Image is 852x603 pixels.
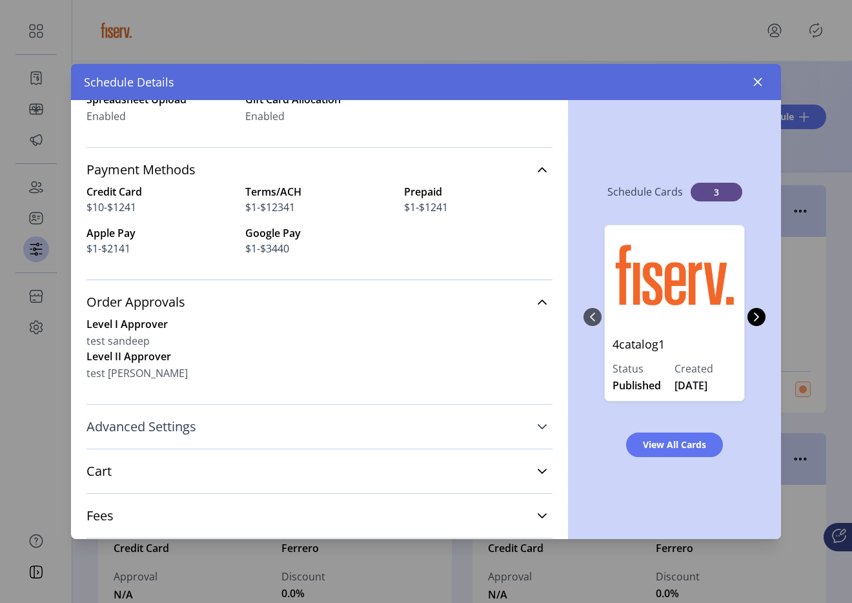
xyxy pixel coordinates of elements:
div: Bulk Purchasing [86,92,553,139]
span: $1-$1241 [404,199,553,215]
span: $1-$2141 [86,241,235,256]
label: Status [613,361,674,376]
span: $1-$3440 [245,241,394,256]
a: Fees [86,502,553,530]
span: $1-$12341 [245,199,394,215]
div: Google Pay [245,225,394,241]
span: 3 [691,183,742,201]
span: Enabled [245,108,285,124]
span: test [PERSON_NAME] [86,365,188,381]
div: Apple Pay [86,225,235,241]
span: Enabled [86,108,126,124]
span: View All Cards [643,438,706,451]
img: 4catalog1 [613,233,736,320]
div: Order Approvals [86,316,553,396]
a: Payment Methods [86,156,553,184]
div: Payment Methods [86,184,553,272]
a: Advanced Settings [86,413,553,441]
span: Payment Methods [86,163,196,176]
span: test sandeep [86,333,150,349]
span: Cart [86,465,112,478]
a: Cart [86,457,553,485]
a: Order Approvals [86,288,553,316]
button: View All Cards [626,433,723,457]
label: Level I Approver [86,316,553,332]
div: Prepaid [404,184,553,199]
p: Schedule Cards [607,184,683,199]
div: Credit Card [86,184,235,199]
button: Next Page [747,308,766,326]
label: Created [674,361,736,376]
span: Order Approvals [86,296,185,309]
span: [DATE] [674,378,707,393]
span: $10-$1241 [86,199,235,215]
p: 4catalog1 [613,328,736,361]
span: Published [613,378,661,393]
span: Fees [86,509,114,522]
div: 0 [602,212,747,422]
span: Schedule Details [84,74,174,91]
span: Advanced Settings [86,420,196,433]
div: Terms/ACH [245,184,394,199]
label: Level II Approver [86,349,553,364]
